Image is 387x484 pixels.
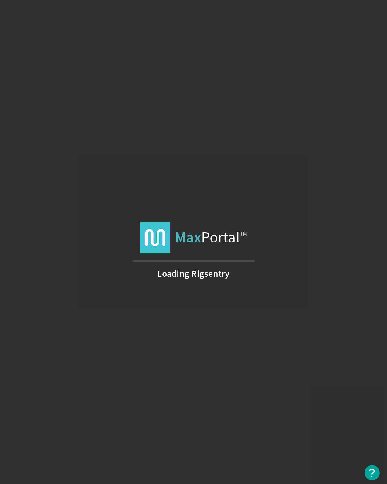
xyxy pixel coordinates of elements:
button: Open Resource Center [365,465,380,480]
strong: Loading Rigsentry [157,271,229,277]
strong: Max [175,228,202,247]
img: logo [140,222,170,253]
span: TM [240,230,247,238]
span: Portal [175,222,247,253]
